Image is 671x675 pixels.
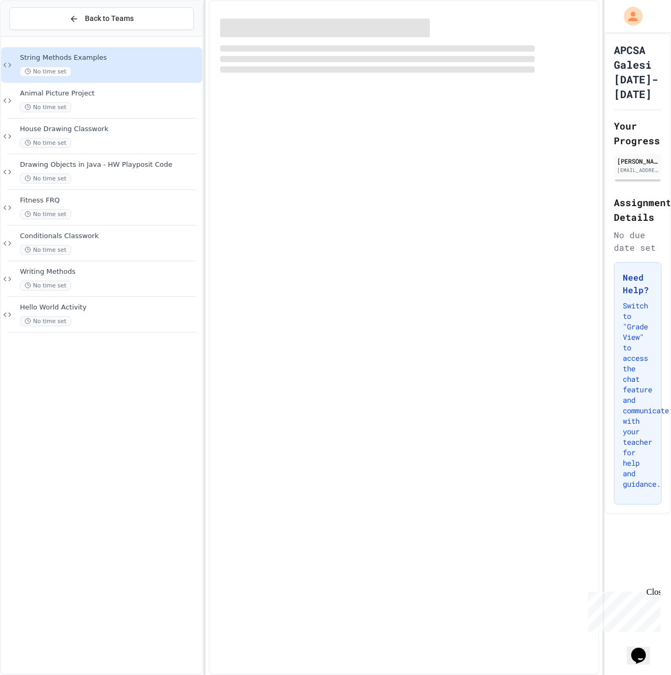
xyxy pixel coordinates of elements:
[20,196,200,205] span: Fitness FRQ
[614,229,662,254] div: No due date set
[20,267,200,276] span: Writing Methods
[20,245,71,255] span: No time set
[617,166,658,174] div: [EMAIL_ADDRESS][DOMAIN_NAME]
[85,13,134,24] span: Back to Teams
[20,160,200,169] span: Drawing Objects in Java - HW Playposit Code
[9,7,194,30] button: Back to Teams
[20,125,200,134] span: House Drawing Classwork
[4,4,72,67] div: Chat with us now!Close
[20,174,71,184] span: No time set
[20,281,71,291] span: No time set
[20,53,200,62] span: String Methods Examples
[20,102,71,112] span: No time set
[613,4,645,28] div: My Account
[623,301,653,489] p: Switch to "Grade View" to access the chat feature and communicate with your teacher for help and ...
[614,119,662,148] h2: Your Progress
[627,633,661,665] iframe: chat widget
[20,209,71,219] span: No time set
[20,232,200,241] span: Conditionals Classwork
[20,138,71,148] span: No time set
[584,587,661,632] iframe: chat widget
[617,156,658,166] div: [PERSON_NAME]
[20,89,200,98] span: Animal Picture Project
[623,271,653,296] h3: Need Help?
[614,42,662,101] h1: APCSA Galesi [DATE]-[DATE]
[20,67,71,77] span: No time set
[20,316,71,326] span: No time set
[20,303,200,312] span: Hello World Activity
[614,195,662,224] h2: Assignment Details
